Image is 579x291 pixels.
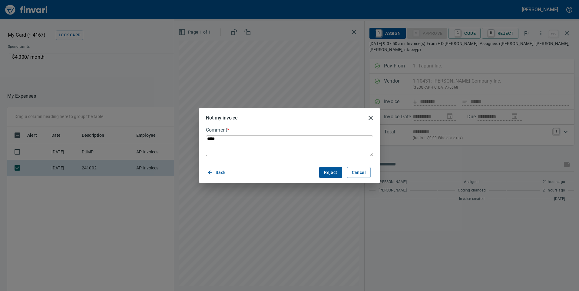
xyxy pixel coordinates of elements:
span: Cancel [352,169,366,176]
span: Reject [324,169,337,176]
button: Back [206,167,228,178]
label: Comment [206,128,373,132]
button: Cancel [347,167,371,178]
h5: Not my invoice [206,115,238,121]
span: Back [208,169,226,176]
button: close [363,111,378,125]
button: Reject [319,167,342,178]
